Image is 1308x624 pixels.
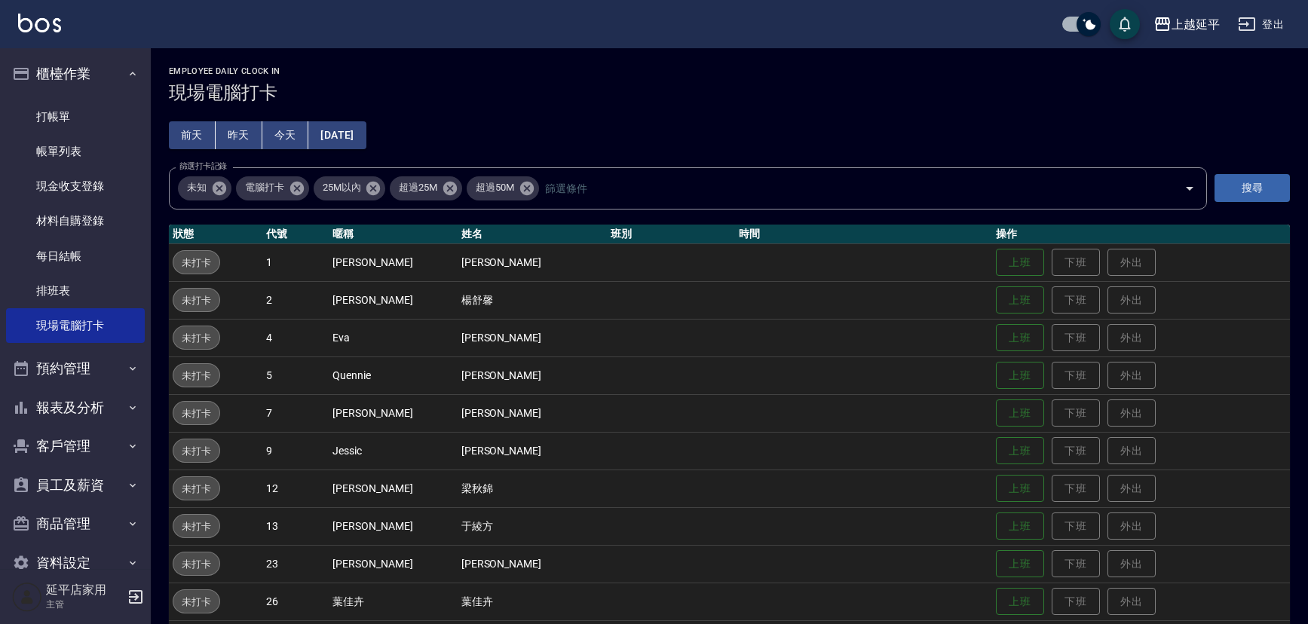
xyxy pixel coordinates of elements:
td: [PERSON_NAME] [458,243,607,281]
td: 楊舒馨 [458,281,607,319]
label: 篩選打卡記錄 [179,161,227,172]
td: Eva [329,319,457,356]
td: [PERSON_NAME] [458,356,607,394]
td: [PERSON_NAME] [329,243,457,281]
button: 昨天 [216,121,262,149]
span: 未打卡 [173,556,219,572]
button: 員工及薪資 [6,466,145,505]
a: 帳單列表 [6,134,145,169]
span: 電腦打卡 [236,180,293,195]
td: Jessic [329,432,457,470]
div: 未知 [178,176,231,200]
td: 13 [262,507,329,545]
span: 25M以內 [314,180,370,195]
button: 報表及分析 [6,388,145,427]
th: 暱稱 [329,225,457,244]
td: 9 [262,432,329,470]
td: 2 [262,281,329,319]
a: 排班表 [6,274,145,308]
td: [PERSON_NAME] [329,394,457,432]
td: 12 [262,470,329,507]
button: 搜尋 [1215,174,1290,202]
td: [PERSON_NAME] [329,470,457,507]
th: 操作 [992,225,1290,244]
img: Person [12,582,42,612]
button: 上班 [996,475,1044,503]
button: 商品管理 [6,504,145,543]
button: 上班 [996,324,1044,352]
td: [PERSON_NAME] [329,545,457,583]
span: 未打卡 [173,594,219,610]
span: 未打卡 [173,292,219,308]
td: 7 [262,394,329,432]
td: 葉佳卉 [458,583,607,620]
td: 23 [262,545,329,583]
h5: 延平店家用 [46,583,123,598]
th: 班別 [607,225,735,244]
td: 4 [262,319,329,356]
td: [PERSON_NAME] [458,432,607,470]
td: 梁秋錦 [458,470,607,507]
button: 上班 [996,362,1044,390]
input: 篩選條件 [541,175,1158,201]
td: 1 [262,243,329,281]
span: 未打卡 [173,405,219,421]
h2: Employee Daily Clock In [169,66,1290,76]
button: [DATE] [308,121,366,149]
div: 電腦打卡 [236,176,309,200]
td: 于綾方 [458,507,607,545]
button: 上班 [996,286,1044,314]
button: 預約管理 [6,349,145,388]
td: Quennie [329,356,457,394]
h3: 現場電腦打卡 [169,82,1290,103]
th: 姓名 [458,225,607,244]
span: 未打卡 [173,518,219,534]
button: 上班 [996,399,1044,427]
button: 今天 [262,121,309,149]
th: 時間 [735,225,992,244]
span: 未打卡 [173,481,219,497]
button: 上班 [996,512,1044,540]
span: 超過25M [390,180,446,195]
div: 25M以內 [314,176,386,200]
button: 櫃檯作業 [6,54,145,93]
div: 超過50M [467,176,539,200]
td: [PERSON_NAME] [458,319,607,356]
a: 每日結帳 [6,239,145,274]
td: [PERSON_NAME] [329,507,457,545]
button: 上班 [996,249,1044,277]
a: 現場電腦打卡 [6,308,145,343]
a: 打帳單 [6,99,145,134]
button: Open [1178,176,1202,200]
td: [PERSON_NAME] [458,394,607,432]
button: 資料設定 [6,543,145,583]
button: 上班 [996,588,1044,616]
button: 上越延平 [1147,9,1226,40]
button: 上班 [996,437,1044,465]
span: 未打卡 [173,368,219,384]
td: 5 [262,356,329,394]
td: 26 [262,583,329,620]
td: [PERSON_NAME] [329,281,457,319]
div: 超過25M [390,176,462,200]
a: 材料自購登錄 [6,203,145,238]
button: save [1110,9,1140,39]
span: 未打卡 [173,255,219,271]
button: 前天 [169,121,216,149]
td: 葉佳卉 [329,583,457,620]
p: 主管 [46,598,123,611]
img: Logo [18,14,61,32]
span: 未知 [178,180,216,195]
span: 未打卡 [173,330,219,346]
th: 代號 [262,225,329,244]
button: 上班 [996,550,1044,578]
button: 登出 [1232,11,1290,38]
div: 上越延平 [1172,15,1220,34]
td: [PERSON_NAME] [458,545,607,583]
th: 狀態 [169,225,262,244]
a: 現金收支登錄 [6,169,145,203]
span: 未打卡 [173,443,219,459]
button: 客戶管理 [6,427,145,466]
span: 超過50M [467,180,523,195]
